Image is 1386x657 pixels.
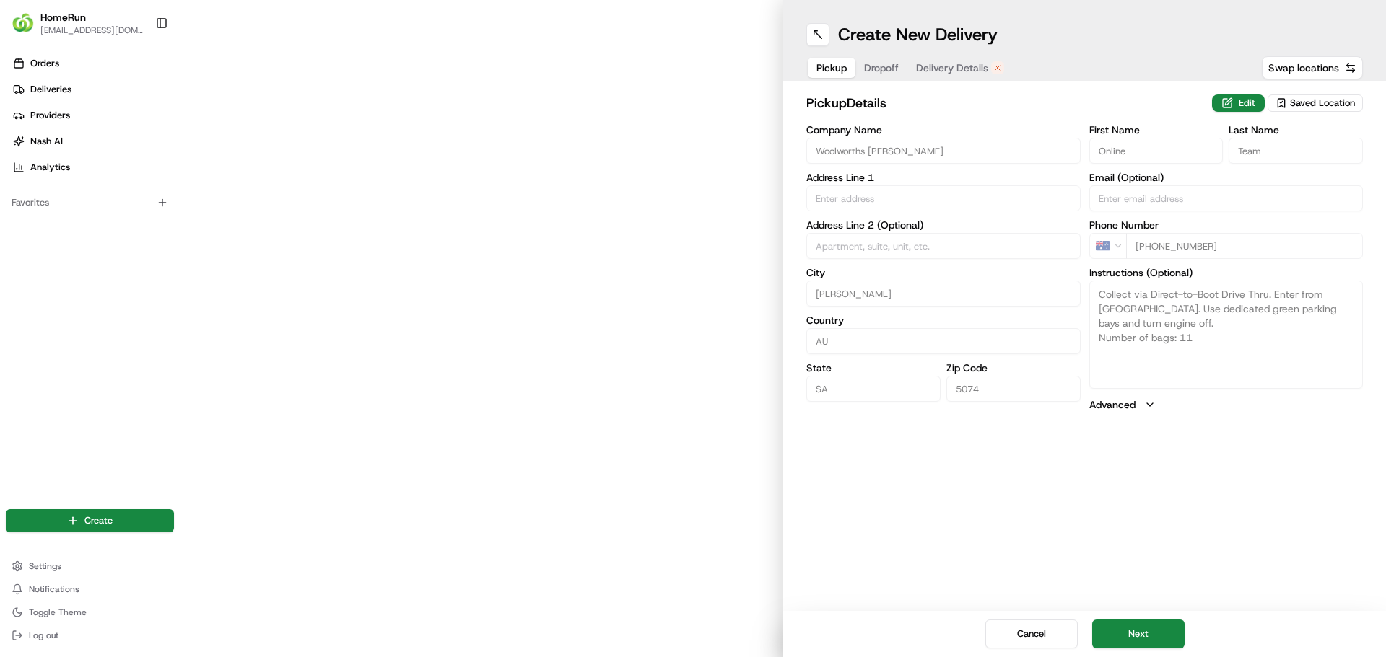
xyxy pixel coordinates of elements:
label: Advanced [1089,397,1136,412]
button: Settings [6,556,174,576]
button: Advanced [1089,397,1364,412]
label: Address Line 1 [806,172,1081,182]
textarea: Collect via Direct-to-Boot Drive Thru. Enter from [GEOGRAPHIC_DATA]. Use dedicated green parking ... [1089,281,1364,389]
button: HomeRun [40,10,86,25]
a: Analytics [6,156,180,179]
span: Log out [29,630,58,641]
input: Enter zip code [946,376,1081,402]
label: Instructions (Optional) [1089,268,1364,278]
span: Delivery Details [916,61,988,75]
span: Create [84,514,113,527]
label: City [806,268,1081,278]
label: Address Line 2 (Optional) [806,220,1081,230]
input: Enter first name [1089,138,1224,164]
label: Country [806,315,1081,325]
span: Orders [30,57,59,70]
span: Nash AI [30,135,63,148]
input: Apartment, suite, unit, etc. [806,233,1081,259]
h2: pickup Details [806,93,1203,113]
span: Analytics [30,161,70,174]
button: Saved Location [1268,93,1363,113]
span: Toggle Theme [29,607,87,618]
span: Notifications [29,583,79,595]
a: Nash AI [6,130,180,153]
button: Create [6,509,174,532]
input: Enter email address [1089,185,1364,211]
label: Email (Optional) [1089,172,1364,182]
input: Enter last name [1229,138,1363,164]
span: Deliveries [30,83,71,96]
img: HomeRun [12,12,35,35]
input: Enter address [806,185,1081,211]
a: Deliveries [6,78,180,101]
span: Swap locations [1268,61,1339,75]
label: Phone Number [1089,220,1364,230]
input: Enter company name [806,138,1081,164]
button: Toggle Theme [6,602,174,622]
button: Notifications [6,579,174,599]
input: Enter state [806,376,941,402]
button: Edit [1212,94,1265,112]
input: Enter phone number [1126,233,1364,259]
label: Last Name [1229,125,1363,135]
input: Enter city [806,281,1081,307]
span: Pickup [816,61,847,75]
span: Providers [30,109,70,122]
a: Providers [6,104,180,127]
h1: Create New Delivery [838,23,998,46]
a: Orders [6,52,180,75]
button: [EMAIL_ADDRESS][DOMAIN_NAME] [40,25,144,36]
button: Next [1092,619,1185,648]
span: Settings [29,560,61,572]
label: Zip Code [946,363,1081,373]
button: Cancel [985,619,1078,648]
label: State [806,363,941,373]
button: Swap locations [1262,56,1363,79]
button: HomeRunHomeRun[EMAIL_ADDRESS][DOMAIN_NAME] [6,6,149,40]
div: Favorites [6,191,174,214]
label: First Name [1089,125,1224,135]
span: Saved Location [1290,97,1355,110]
span: Dropoff [864,61,899,75]
button: Log out [6,625,174,645]
label: Company Name [806,125,1081,135]
input: Enter country [806,328,1081,354]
